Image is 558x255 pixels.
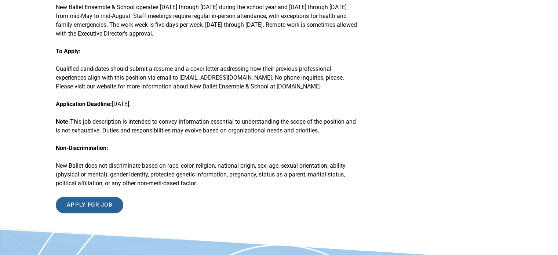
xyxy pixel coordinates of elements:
[56,100,359,109] p: [DATE].
[56,117,359,135] p: This job description is intended to convey information essential to understanding the scope of th...
[56,65,359,91] p: Qualified candidates should submit a resume and a cover letter addressing how their previous prof...
[56,3,359,38] p: New Ballet Ensemble & School operates [DATE] through [DATE] during the school year and [DATE] thr...
[56,161,359,188] p: New Ballet does not discriminate based on race, color, religion, national origin, sex, age, sexua...
[56,101,112,108] strong: Application Deadline:
[56,48,81,55] strong: To Apply:
[56,197,123,213] input: Apply for job
[56,145,108,152] strong: Non-Discrimination:
[56,118,70,125] strong: Note:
